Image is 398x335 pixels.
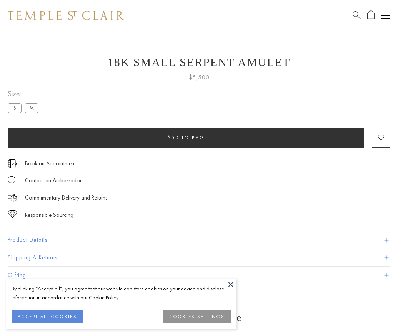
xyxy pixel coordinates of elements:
[8,87,42,100] span: Size:
[12,284,231,302] div: By clicking “Accept all”, you agree that our website can store cookies on your device and disclos...
[25,176,82,185] div: Contact an Ambassador
[163,310,231,323] button: COOKIES SETTINGS
[8,267,390,284] button: Gifting
[25,210,73,220] div: Responsible Sourcing
[8,128,364,148] button: Add to bag
[8,176,15,183] img: MessageIcon-01_2.svg
[353,10,361,20] a: Search
[12,310,83,323] button: ACCEPT ALL COOKIES
[8,159,17,168] img: icon_appointment.svg
[8,56,390,69] h1: 18K Small Serpent Amulet
[8,249,390,266] button: Shipping & Returns
[25,159,76,168] a: Book an Appointment
[367,10,375,20] a: Open Shopping Bag
[8,11,124,20] img: Temple St. Clair
[25,103,38,113] label: M
[381,11,390,20] button: Open navigation
[8,210,17,218] img: icon_sourcing.svg
[189,73,210,83] span: $5,500
[167,134,205,141] span: Add to bag
[25,193,107,203] p: Complimentary Delivery and Returns
[8,193,17,203] img: icon_delivery.svg
[8,231,390,249] button: Product Details
[8,103,22,113] label: S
